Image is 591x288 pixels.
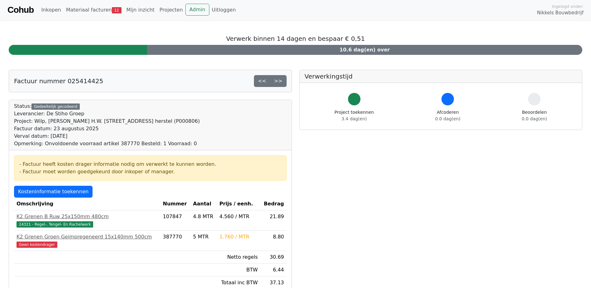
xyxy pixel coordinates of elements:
div: 5 MTR [193,233,215,241]
h5: Verwerkingstijd [305,73,577,80]
th: Prijs / eenh. [217,198,260,210]
div: Gedeeltelijk gecodeerd [31,103,80,110]
th: Nummer [160,198,191,210]
div: Status: [14,103,200,147]
span: 12 [112,7,122,13]
span: 0.0 dag(en) [435,116,460,121]
a: Uitloggen [209,4,238,16]
span: 0.0 dag(en) [522,116,547,121]
a: Projecten [157,4,185,16]
td: 30.69 [260,251,286,264]
th: Bedrag [260,198,286,210]
div: K2 Grenen B Ruw 25x150mm 480cm [17,213,158,220]
div: - Factuur moet worden goedgekeurd door inkoper of manager. [19,168,281,175]
a: Mijn inzicht [124,4,157,16]
a: Cohub [7,2,34,17]
div: Verval datum: [DATE] [14,132,200,140]
div: Factuur datum: 23 augustus 2025 [14,125,200,132]
a: Kosteninformatie toekennen [14,186,93,198]
span: 24321 - Regel-, Tengel- En Rachelwerk [17,221,93,228]
a: << [254,75,270,87]
div: 1.760 / MTR [219,233,258,241]
h5: Factuur nummer 025414425 [14,77,103,85]
th: Omschrijving [14,198,160,210]
a: Materiaal facturen12 [64,4,124,16]
div: Project toekennen [335,109,374,122]
td: 21.89 [260,210,286,231]
td: BTW [217,264,260,276]
div: 4.560 / MTR [219,213,258,220]
th: Aantal [191,198,217,210]
div: 4.8 MTR [193,213,215,220]
a: Inkopen [39,4,63,16]
div: Afcoderen [435,109,460,122]
div: Beoordelen [522,109,547,122]
td: 6.44 [260,264,286,276]
td: 8.80 [260,231,286,251]
div: Leverancier: De Stiho Groep [14,110,200,118]
span: Geen kostendrager [17,242,57,248]
td: 107847 [160,210,191,231]
a: >> [270,75,287,87]
a: K2 Grenen Groen Geimpregeneerd 15x140mm 500cmGeen kostendrager [17,233,158,248]
div: 10.6 dag(en) over [147,45,582,55]
span: 3.4 dag(en) [341,116,367,121]
div: K2 Grenen Groen Geimpregeneerd 15x140mm 500cm [17,233,158,241]
div: Opmerking: Onvoldoende voorraad artikel 387770 Besteld: 1 Voorraad: 0 [14,140,200,147]
td: 387770 [160,231,191,251]
td: Netto regels [217,251,260,264]
a: K2 Grenen B Ruw 25x150mm 480cm24321 - Regel-, Tengel- En Rachelwerk [17,213,158,228]
a: Admin [185,4,209,16]
div: - Factuur heeft kosten drager informatie nodig om verwerkt te kunnen worden. [19,161,281,168]
span: Nikkels Bouwbedrijf [537,9,584,17]
div: Project: Wilp, [PERSON_NAME] H.W. [STREET_ADDRESS] herstel (P000806) [14,118,200,125]
h5: Verwerk binnen 14 dagen en bespaar € 0,51 [9,35,582,42]
span: Ingelogd onder: [552,3,584,9]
